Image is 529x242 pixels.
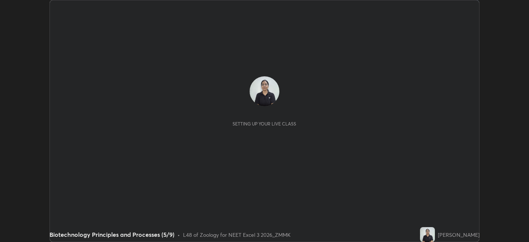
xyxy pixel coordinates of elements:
img: a8b235d29b3b46a189e9fcfef1113de1.jpg [250,76,279,106]
div: Setting up your live class [233,121,296,127]
div: Biotechnology Principles and Processes (5/9) [49,230,174,239]
div: L48 of Zoology for NEET Excel 3 2026_ZMMK [183,231,291,239]
div: [PERSON_NAME] [438,231,480,239]
div: • [177,231,180,239]
img: a8b235d29b3b46a189e9fcfef1113de1.jpg [420,227,435,242]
